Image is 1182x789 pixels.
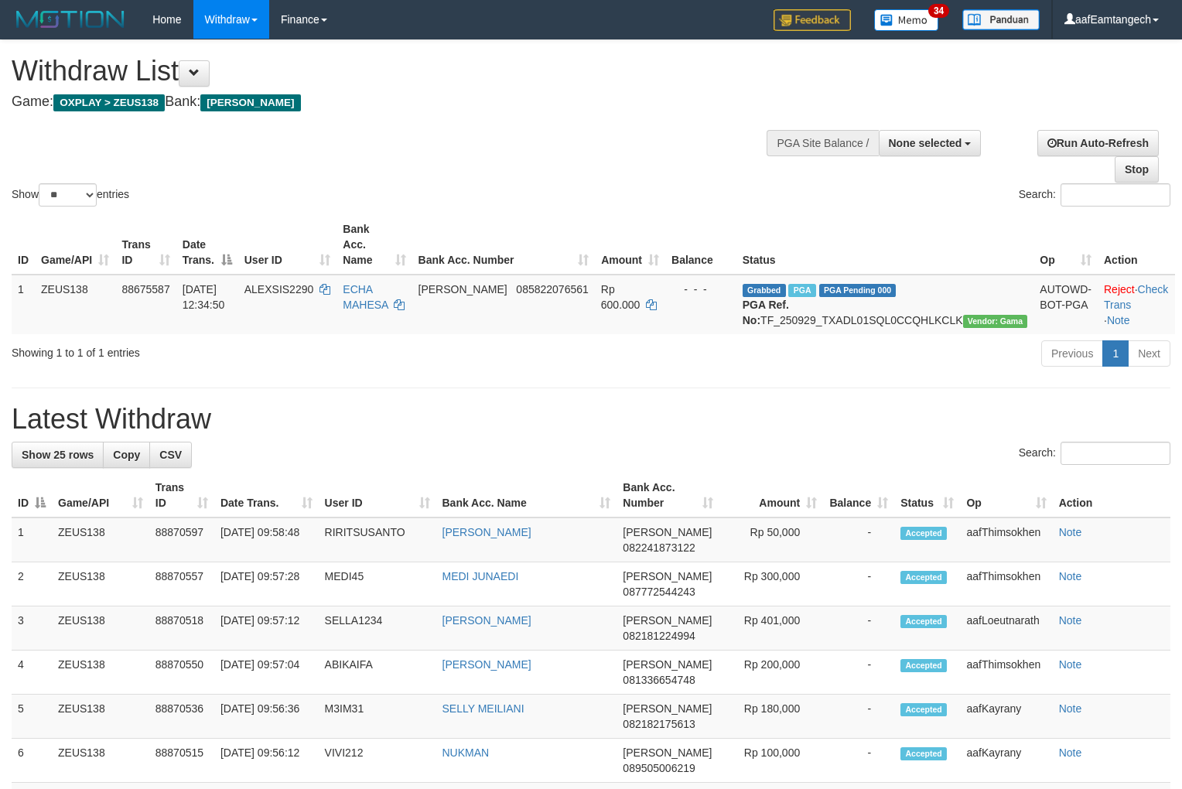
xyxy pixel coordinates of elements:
a: ECHA MAHESA [343,283,388,311]
h1: Withdraw List [12,56,773,87]
a: [PERSON_NAME] [442,526,531,538]
span: Marked by aafpengsreynich [788,284,815,297]
td: aafThimsokhen [960,562,1052,606]
a: Note [1059,702,1082,715]
td: M3IM31 [319,695,436,739]
td: [DATE] 09:56:36 [214,695,319,739]
th: Date Trans.: activate to sort column ascending [214,473,319,517]
td: TF_250929_TXADL01SQL0CCQHLKCLK [736,275,1034,334]
span: [PERSON_NAME] [418,283,507,295]
input: Search: [1061,442,1170,465]
th: Bank Acc. Name: activate to sort column ascending [336,215,412,275]
span: Vendor URL: https://trx31.1velocity.biz [963,315,1028,328]
span: Copy 082182175613 to clipboard [623,718,695,730]
a: Note [1059,526,1082,538]
td: 88870550 [149,651,214,695]
span: Grabbed [743,284,786,297]
div: Showing 1 to 1 of 1 entries [12,339,481,360]
td: [DATE] 09:57:12 [214,606,319,651]
a: [PERSON_NAME] [442,614,531,627]
td: AUTOWD-BOT-PGA [1033,275,1098,334]
h4: Game: Bank: [12,94,773,110]
td: Rp 180,000 [719,695,823,739]
a: Previous [1041,340,1103,367]
td: Rp 300,000 [719,562,823,606]
a: [PERSON_NAME] [442,658,531,671]
th: Action [1053,473,1170,517]
span: Copy 082181224994 to clipboard [623,630,695,642]
img: MOTION_logo.png [12,8,129,31]
a: 1 [1102,340,1129,367]
td: VIVI212 [319,739,436,783]
td: 3 [12,606,52,651]
td: 88870536 [149,695,214,739]
label: Show entries [12,183,129,207]
a: Note [1059,570,1082,582]
b: PGA Ref. No: [743,299,789,326]
td: 88870597 [149,517,214,562]
span: Copy 089505006219 to clipboard [623,762,695,774]
a: Note [1059,746,1082,759]
span: Copy 087772544243 to clipboard [623,586,695,598]
input: Search: [1061,183,1170,207]
th: Balance: activate to sort column ascending [823,473,894,517]
td: aafThimsokhen [960,651,1052,695]
td: - [823,695,894,739]
td: aafLoeutnarath [960,606,1052,651]
th: Action [1098,215,1175,275]
a: NUKMAN [442,746,490,759]
div: PGA Site Balance / [767,130,878,156]
span: 88675587 [121,283,169,295]
span: [PERSON_NAME] [623,570,712,582]
td: MEDI45 [319,562,436,606]
span: Copy 082241873122 to clipboard [623,541,695,554]
td: 6 [12,739,52,783]
span: Copy 085822076561 to clipboard [516,283,588,295]
td: 88870518 [149,606,214,651]
a: Copy [103,442,150,468]
td: Rp 100,000 [719,739,823,783]
a: Note [1107,314,1130,326]
td: - [823,517,894,562]
a: MEDI JUNAEDI [442,570,519,582]
th: Game/API: activate to sort column ascending [35,215,115,275]
span: [PERSON_NAME] [623,702,712,715]
th: Trans ID: activate to sort column ascending [115,215,176,275]
a: Note [1059,658,1082,671]
th: Amount: activate to sort column ascending [595,215,665,275]
th: Op: activate to sort column ascending [1033,215,1098,275]
td: 88870515 [149,739,214,783]
td: - [823,606,894,651]
a: Run Auto-Refresh [1037,130,1159,156]
td: [DATE] 09:56:12 [214,739,319,783]
th: User ID: activate to sort column ascending [319,473,436,517]
th: ID: activate to sort column descending [12,473,52,517]
td: 4 [12,651,52,695]
th: User ID: activate to sort column ascending [238,215,337,275]
td: [DATE] 09:57:28 [214,562,319,606]
th: Balance [665,215,736,275]
a: Show 25 rows [12,442,104,468]
span: [PERSON_NAME] [623,526,712,538]
td: 5 [12,695,52,739]
td: [DATE] 09:58:48 [214,517,319,562]
label: Search: [1019,442,1170,465]
select: Showentries [39,183,97,207]
span: Accepted [900,659,947,672]
span: Show 25 rows [22,449,94,461]
span: 34 [928,4,949,18]
span: [PERSON_NAME] [200,94,300,111]
a: SELLY MEILIANI [442,702,524,715]
th: Bank Acc. Number: activate to sort column ascending [412,215,595,275]
span: Accepted [900,703,947,716]
span: Accepted [900,571,947,584]
td: ZEUS138 [35,275,115,334]
td: ZEUS138 [52,651,149,695]
span: Rp 600.000 [601,283,641,311]
td: ZEUS138 [52,606,149,651]
span: [PERSON_NAME] [623,614,712,627]
span: [DATE] 12:34:50 [183,283,225,311]
a: Check Trans [1104,283,1168,311]
span: None selected [889,137,962,149]
td: ZEUS138 [52,739,149,783]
